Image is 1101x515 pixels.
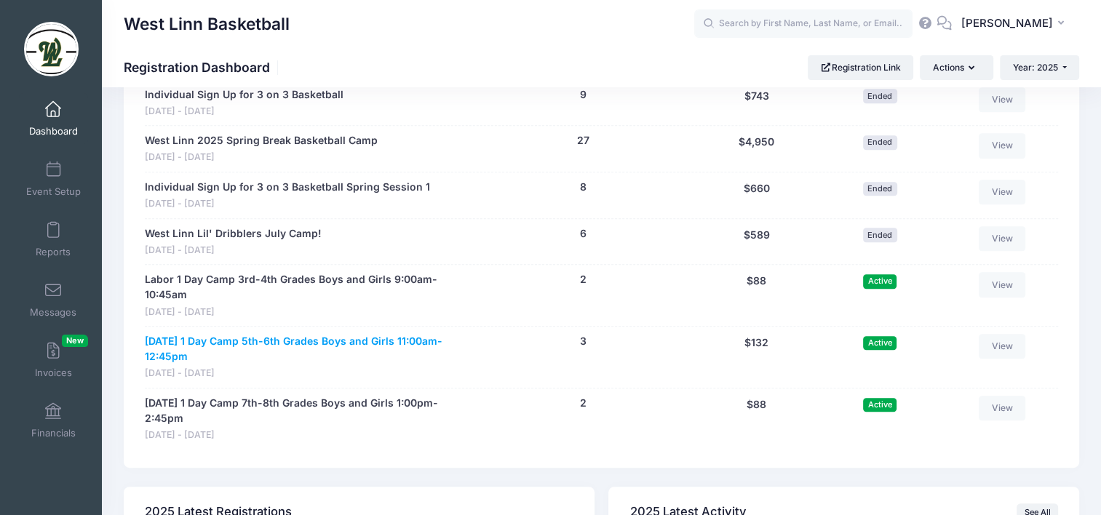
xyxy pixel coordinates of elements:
[808,55,913,80] a: Registration Link
[124,7,290,41] h1: West Linn Basketball
[979,226,1025,251] a: View
[863,336,897,350] span: Active
[979,334,1025,359] a: View
[979,396,1025,420] a: View
[979,272,1025,297] a: View
[580,226,587,241] button: 6
[580,334,587,349] button: 3
[29,125,78,137] span: Dashboard
[19,93,88,144] a: Dashboard
[19,214,88,265] a: Reports
[580,87,587,103] button: 9
[145,244,321,257] span: [DATE] - [DATE]
[577,133,589,148] button: 27
[19,395,88,446] a: Financials
[36,246,71,258] span: Reports
[580,396,587,411] button: 2
[693,334,821,380] div: $132
[124,60,282,75] h1: Registration Dashboard
[863,398,897,412] span: Active
[580,180,587,195] button: 8
[145,105,343,119] span: [DATE] - [DATE]
[979,87,1025,112] a: View
[24,22,79,76] img: West Linn Basketball
[961,15,1053,31] span: [PERSON_NAME]
[693,180,821,211] div: $660
[979,180,1025,204] a: View
[145,367,466,380] span: [DATE] - [DATE]
[145,87,343,103] a: Individual Sign Up for 3 on 3 Basketball
[145,334,466,364] a: [DATE] 1 Day Camp 5th-6th Grades Boys and Girls 11:00am-12:45pm
[19,274,88,325] a: Messages
[920,55,993,80] button: Actions
[31,427,76,439] span: Financials
[693,396,821,442] div: $88
[863,135,897,149] span: Ended
[693,87,821,119] div: $743
[145,428,466,442] span: [DATE] - [DATE]
[145,272,466,303] a: Labor 1 Day Camp 3rd-4th Grades Boys and Girls 9:00am-10:45am
[145,133,378,148] a: West Linn 2025 Spring Break Basketball Camp
[693,272,821,319] div: $88
[863,228,897,241] span: Ended
[693,133,821,164] div: $4,950
[145,226,321,241] a: West Linn Lil' Dribblers July Camp!
[145,396,466,426] a: [DATE] 1 Day Camp 7th-8th Grades Boys and Girls 1:00pm-2:45pm
[19,153,88,204] a: Event Setup
[1000,55,1079,80] button: Year: 2025
[1013,62,1058,73] span: Year: 2025
[145,306,466,319] span: [DATE] - [DATE]
[952,7,1079,41] button: [PERSON_NAME]
[145,197,430,211] span: [DATE] - [DATE]
[30,306,76,319] span: Messages
[62,335,88,347] span: New
[35,367,72,379] span: Invoices
[863,274,897,288] span: Active
[580,272,587,287] button: 2
[145,180,430,195] a: Individual Sign Up for 3 on 3 Basketball Spring Session 1
[863,182,897,196] span: Ended
[693,226,821,257] div: $589
[863,89,897,103] span: Ended
[979,133,1025,158] a: View
[19,335,88,386] a: InvoicesNew
[145,151,378,164] span: [DATE] - [DATE]
[694,9,913,39] input: Search by First Name, Last Name, or Email...
[26,185,81,198] span: Event Setup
